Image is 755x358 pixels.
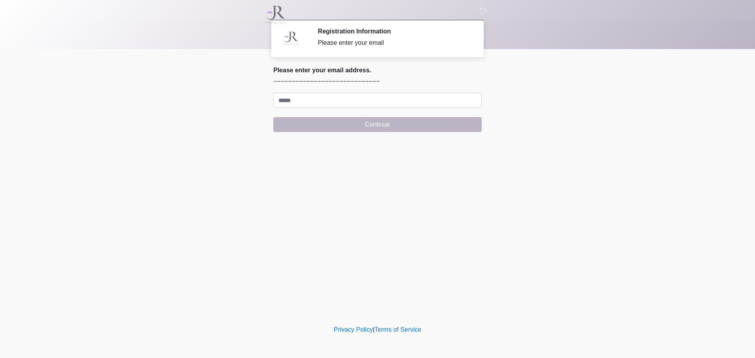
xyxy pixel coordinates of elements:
img: JR Skin Spa Logo [265,6,286,23]
a: Terms of Service [374,326,421,333]
a: | [373,326,374,333]
a: Privacy Policy [334,326,373,333]
button: Continue [273,117,482,132]
h2: Please enter your email address. [273,66,482,74]
p: ~~~~~~~~~~~~~~~~~~~~~~~~~~~~~ [273,77,482,86]
img: Agent Avatar [279,28,303,51]
div: Please enter your email [318,38,470,48]
h2: Registration Information [318,28,470,35]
